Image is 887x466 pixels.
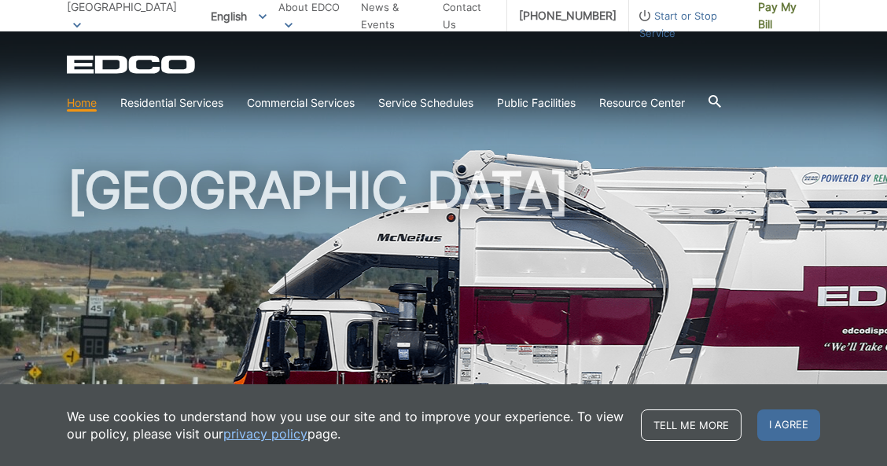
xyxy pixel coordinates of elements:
a: Residential Services [120,94,223,112]
span: English [199,3,278,29]
a: Commercial Services [247,94,355,112]
span: I agree [757,409,820,441]
a: privacy policy [223,425,307,442]
a: Public Facilities [497,94,576,112]
p: We use cookies to understand how you use our site and to improve your experience. To view our pol... [67,408,625,442]
a: Tell me more [641,409,742,441]
a: Service Schedules [378,94,473,112]
a: Resource Center [599,94,685,112]
a: EDCD logo. Return to the homepage. [67,55,197,74]
a: Home [67,94,97,112]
